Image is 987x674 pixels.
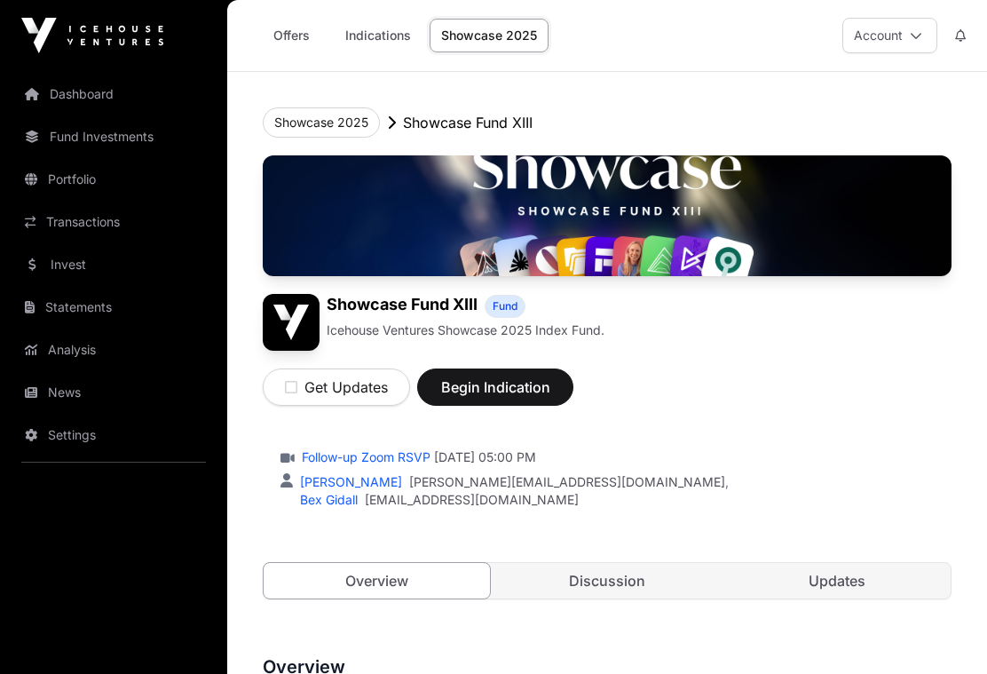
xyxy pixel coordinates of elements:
[14,416,213,455] a: Settings
[263,155,951,276] img: Showcase Fund XIII
[493,563,720,599] a: Discussion
[21,18,163,53] img: Icehouse Ventures Logo
[493,299,517,313] span: Fund
[296,492,358,507] a: Bex Gidall
[403,112,533,133] p: Showcase Fund XIII
[434,448,536,466] span: [DATE] 05:00 PM
[14,245,213,284] a: Invest
[14,288,213,327] a: Statements
[256,19,327,52] a: Offers
[14,75,213,114] a: Dashboard
[365,491,579,509] a: [EMAIL_ADDRESS][DOMAIN_NAME]
[409,473,725,491] a: [PERSON_NAME][EMAIL_ADDRESS][DOMAIN_NAME]
[263,294,320,351] img: Showcase Fund XIII
[724,563,951,599] a: Updates
[263,107,380,138] button: Showcase 2025
[263,369,410,406] button: Get Updates
[14,330,213,369] a: Analysis
[264,563,951,599] nav: Tabs
[898,589,987,674] iframe: Chat Widget
[263,562,491,599] a: Overview
[296,474,402,489] a: [PERSON_NAME]
[327,321,604,339] p: Icehouse Ventures Showcase 2025 Index Fund.
[14,160,213,199] a: Portfolio
[14,117,213,156] a: Fund Investments
[327,294,478,318] h1: Showcase Fund XIII
[334,19,422,52] a: Indications
[417,386,573,404] a: Begin Indication
[14,373,213,412] a: News
[298,448,430,466] a: Follow-up Zoom RSVP
[430,19,549,52] a: Showcase 2025
[417,369,573,406] button: Begin Indication
[14,202,213,242] a: Transactions
[842,18,937,53] button: Account
[439,377,551,398] span: Begin Indication
[296,473,729,491] div: ,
